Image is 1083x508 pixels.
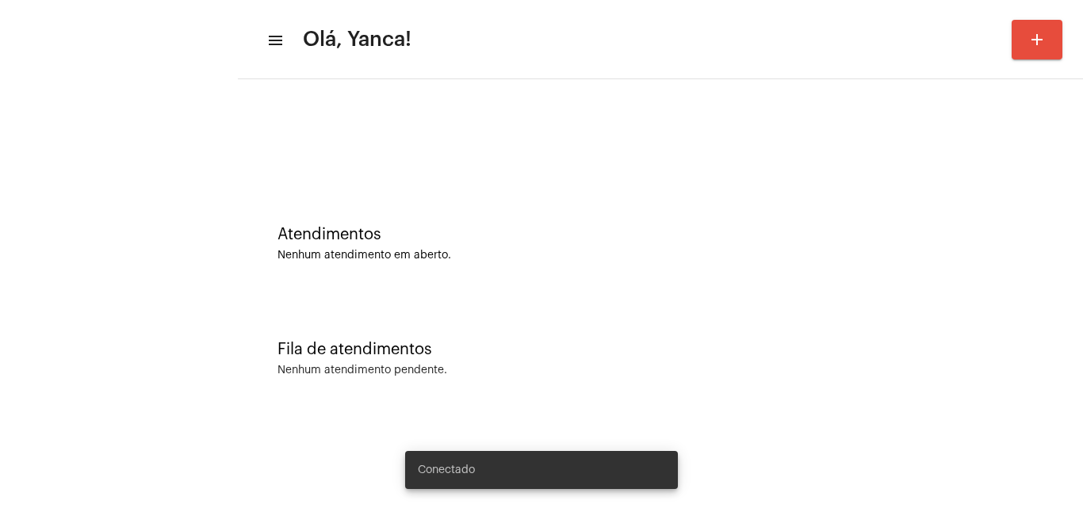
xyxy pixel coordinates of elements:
div: Fila de atendimentos [277,341,1043,358]
div: Atendimentos [277,226,1043,243]
mat-icon: sidenav icon [266,31,282,50]
span: Conectado [418,462,475,478]
mat-icon: add [1028,30,1047,49]
span: Olá, Yanca! [303,27,411,52]
div: Nenhum atendimento em aberto. [277,250,1043,262]
div: Nenhum atendimento pendente. [277,365,447,376]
